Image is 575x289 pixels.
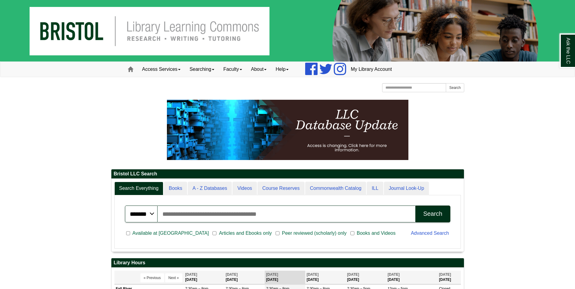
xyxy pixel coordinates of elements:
[423,210,442,217] div: Search
[226,272,238,277] span: [DATE]
[386,271,437,284] th: [DATE]
[415,206,450,222] button: Search
[346,271,386,284] th: [DATE]
[111,258,464,268] h2: Library Hours
[164,182,187,195] a: Books
[265,271,305,284] th: [DATE]
[165,273,182,282] button: Next »
[354,230,398,237] span: Books and Videos
[216,230,274,237] span: Articles and Ebooks only
[257,182,305,195] a: Course Reserves
[212,231,216,236] input: Articles and Ebooks only
[388,272,400,277] span: [DATE]
[305,182,366,195] a: Commonwealth Catalog
[126,231,130,236] input: Available at [GEOGRAPHIC_DATA]
[347,272,359,277] span: [DATE]
[367,182,383,195] a: ILL
[307,272,319,277] span: [DATE]
[232,182,257,195] a: Videos
[185,62,219,77] a: Searching
[130,230,211,237] span: Available at [GEOGRAPHIC_DATA]
[280,230,349,237] span: Peer reviewed (scholarly) only
[114,182,164,195] a: Search Everything
[185,272,197,277] span: [DATE]
[266,272,278,277] span: [DATE]
[224,271,265,284] th: [DATE]
[437,271,461,284] th: [DATE]
[219,62,247,77] a: Faculty
[305,271,346,284] th: [DATE]
[446,83,464,92] button: Search
[138,62,185,77] a: Access Services
[111,169,464,179] h2: Bristol LLC Search
[140,273,164,282] button: « Previous
[346,62,396,77] a: My Library Account
[411,231,449,236] a: Advanced Search
[188,182,232,195] a: A - Z Databases
[439,272,451,277] span: [DATE]
[276,231,280,236] input: Peer reviewed (scholarly) only
[184,271,224,284] th: [DATE]
[247,62,271,77] a: About
[384,182,429,195] a: Journal Look-Up
[350,231,354,236] input: Books and Videos
[271,62,293,77] a: Help
[167,100,408,160] img: HTML tutorial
